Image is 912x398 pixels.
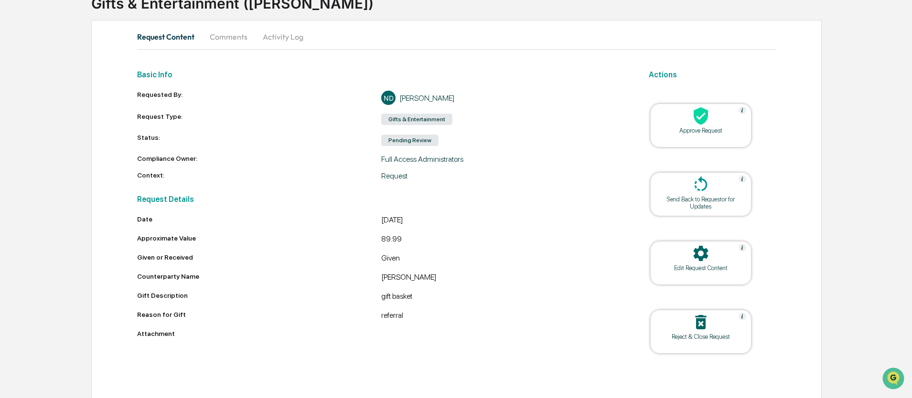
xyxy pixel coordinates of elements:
div: secondary tabs example [137,25,775,48]
div: Attachment [137,330,625,337]
div: 🔎 [10,139,17,147]
div: 89.99 [381,234,625,246]
div: Request Type: [137,113,381,126]
div: Counterparty Name [137,272,381,280]
span: Pylon [95,162,116,169]
button: Activity Log [255,25,311,48]
span: Preclearance [19,120,62,130]
img: Help [739,244,746,251]
div: Gift Description [137,292,381,299]
div: [PERSON_NAME] [381,272,625,284]
div: Request [381,171,625,180]
div: Compliance Owner: [137,155,381,164]
button: Comments [202,25,255,48]
h2: Basic Info [137,70,625,79]
a: 🖐️Preclearance [6,116,65,134]
button: Start new chat [162,76,174,87]
div: Reject & Close Request [658,333,744,340]
div: Date [137,215,381,223]
a: Powered byPylon [67,161,116,169]
span: Attestations [79,120,118,130]
div: referral [381,311,625,322]
button: Request Content [137,25,202,48]
h2: Request Details [137,195,625,204]
div: Requested By: [137,91,381,105]
div: Gifts & Entertainment [381,114,452,125]
div: Approximate Value [137,234,381,242]
div: We're available if you need us! [32,83,121,90]
iframe: Open customer support [881,367,907,392]
img: Help [739,106,746,114]
div: Given or Received [137,253,381,261]
img: Help [739,313,746,320]
div: Edit Request Content [658,264,744,272]
div: Pending Review [381,135,439,146]
div: [DATE] [381,215,625,227]
img: 1746055101610-c473b297-6a78-478c-a979-82029cc54cd1 [10,73,27,90]
span: Data Lookup [19,138,60,148]
div: 🗄️ [69,121,77,129]
div: [PERSON_NAME] [399,94,455,103]
p: How can we help? [10,20,174,35]
div: 🖐️ [10,121,17,129]
a: 🗄️Attestations [65,116,122,134]
img: Help [739,175,746,183]
div: Status: [137,134,381,147]
div: Context: [137,171,381,180]
div: Given [381,253,625,265]
a: 🔎Data Lookup [6,135,64,152]
div: Approve Request [658,127,744,134]
div: Send Back to Requestor for Updates [658,196,744,210]
div: Start new chat [32,73,157,83]
div: Full Access Administrators [381,155,625,164]
div: ND [381,91,396,105]
div: gift basket [381,292,625,303]
div: Reason for Gift [137,311,381,318]
h2: Actions [649,70,776,79]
